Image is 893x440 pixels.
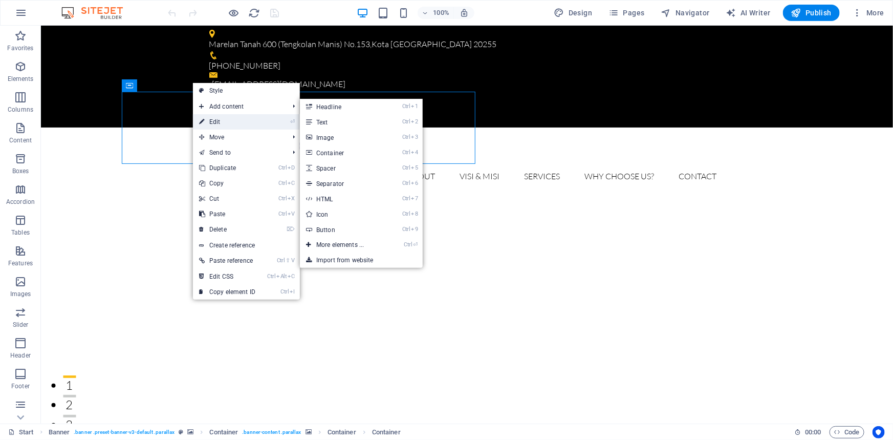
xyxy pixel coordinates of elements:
i: 5 [411,164,418,171]
i: 1 [411,103,418,110]
button: Click here to leave preview mode and continue editing [228,7,240,19]
a: CtrlXCut [193,191,262,206]
span: : [812,428,814,436]
span: Design [554,8,593,18]
i: 2 [411,118,418,125]
i: ⏎ [413,241,418,248]
button: Code [830,426,864,438]
span: Click to select. Double-click to edit [49,426,70,438]
span: Publish [791,8,832,18]
i: Ctrl [402,180,410,186]
i: Ctrl [402,118,410,125]
a: Ctrl2Text [300,114,384,130]
i: Ctrl [402,211,410,217]
i: This element is a customizable preset [179,429,183,435]
p: Content [9,136,32,144]
p: Footer [11,382,30,390]
i: Ctrl [402,134,410,140]
a: CtrlAltCEdit CSS [193,269,262,284]
i: Ctrl [402,149,410,156]
a: CtrlDDuplicate [193,160,262,176]
a: Ctrl7HTML [300,191,384,206]
span: More [852,8,884,18]
i: On resize automatically adjust zoom level to fit chosen device. [460,8,469,17]
i: 7 [411,195,418,202]
a: Click to cancel selection. Double-click to open Pages [8,426,34,438]
button: 3 [22,389,35,392]
i: 8 [411,211,418,217]
span: 00 00 [805,426,821,438]
span: Click to select. Double-click to edit [372,426,401,438]
p: Header [10,351,31,360]
i: Ctrl [402,226,410,233]
a: Ctrl5Spacer [300,160,384,176]
a: CtrlICopy element ID [193,284,262,300]
h6: 100% [433,7,449,19]
span: . banner .preset-banner-v3-default .parallax [74,426,175,438]
p: Boxes [12,167,29,175]
a: Ctrl9Button [300,222,384,237]
i: V [288,211,295,217]
button: 1 [22,350,35,352]
i: Ctrl [402,103,410,110]
i: Alt [276,273,287,280]
i: This element contains a background [187,429,193,435]
button: Navigator [657,5,714,21]
span: Move [193,130,285,145]
p: Elements [8,75,34,83]
i: Ctrl [278,211,287,217]
button: reload [248,7,260,19]
i: V [292,257,295,264]
p: Favorites [7,44,33,52]
a: CtrlVPaste [193,206,262,222]
p: Slider [13,321,29,329]
nav: breadcrumb [49,426,401,438]
button: Pages [604,5,648,21]
a: Ctrl⇧VPaste reference [193,253,262,268]
a: Ctrl3Image [300,130,384,145]
i: Ctrl [268,273,276,280]
a: Send to [193,145,285,160]
i: C [288,180,295,186]
span: . banner-content .parallax [242,426,301,438]
a: Ctrl6Separator [300,176,384,191]
i: I [290,288,295,295]
span: Navigator [661,8,710,18]
i: 3 [411,134,418,140]
i: ⏎ [290,118,295,125]
i: Ctrl [278,164,287,171]
i: This element contains a background [306,429,312,435]
button: 100% [418,7,454,19]
a: Ctrl⏎More elements ... [300,237,384,253]
a: CtrlCCopy [193,176,262,191]
a: ⌦Delete [193,222,262,237]
i: ⌦ [287,226,295,233]
a: Ctrl1Headline [300,99,384,114]
p: Accordion [6,198,35,206]
i: Ctrl [277,257,285,264]
p: Features [8,259,33,267]
a: ⏎Edit [193,114,262,130]
span: Add content [193,99,285,114]
a: Create reference [193,238,300,253]
span: Click to select. Double-click to edit [328,426,356,438]
i: 4 [411,149,418,156]
i: Ctrl [404,241,412,248]
i: Ctrl [278,180,287,186]
i: C [288,273,295,280]
a: Import from website [300,253,423,268]
button: 2 [22,369,35,372]
i: Ctrl [402,164,410,171]
a: Style [193,83,300,98]
a: Ctrl4Container [300,145,384,160]
h6: Session time [794,426,821,438]
i: 9 [411,226,418,233]
i: Reload page [249,7,260,19]
span: Code [834,426,860,438]
i: X [288,195,295,202]
button: More [848,5,888,21]
span: AI Writer [726,8,771,18]
a: Ctrl8Icon [300,206,384,222]
i: Ctrl [280,288,289,295]
button: Usercentrics [873,426,885,438]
